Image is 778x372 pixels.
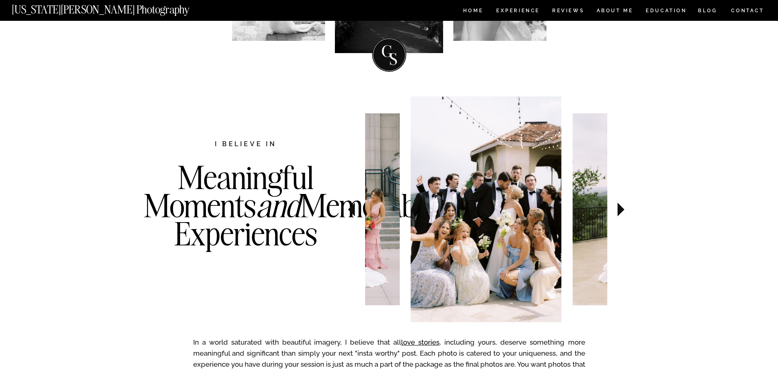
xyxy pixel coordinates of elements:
img: Wedding party celebrating bride and groom [411,96,562,322]
a: CONTACT [731,6,765,15]
a: REVIEWS [552,8,583,15]
a: HOME [461,8,485,15]
a: [US_STATE][PERSON_NAME] Photography [12,4,217,11]
a: BLOG [698,8,718,15]
h3: Meaningful Moments Memorable Experiences [144,163,348,281]
i: and [256,185,300,225]
img: Bride twirling in her wedding dress [573,113,700,305]
a: ABOUT ME [596,8,633,15]
a: love stories [401,338,439,346]
a: EDUCATION [645,8,688,15]
a: Experience [496,8,539,15]
h2: I believe in [172,139,320,150]
img: Bridesmaids in downtown LA holding bouquets [272,113,399,305]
